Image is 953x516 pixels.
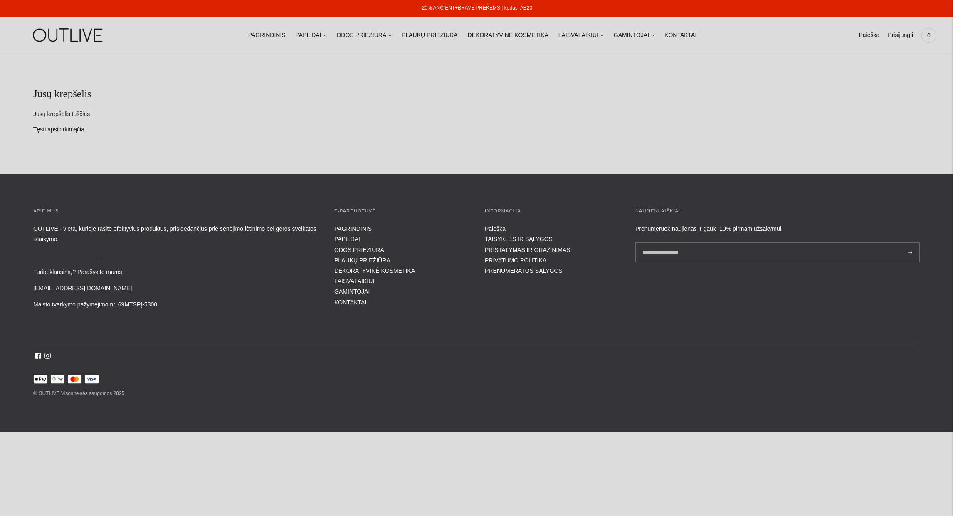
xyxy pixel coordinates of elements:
a: 0 [921,26,936,44]
a: Paieška [485,225,506,232]
p: Maisto tvarkymo pažymėjimo nr. 69MTSPĮ-5300 [33,299,318,310]
span: 0 [923,30,935,41]
a: ODOS PRIEŽIŪRA [336,26,392,44]
a: GAMINTOJAI [334,288,370,295]
h3: APIE MUS [33,207,318,215]
p: Jūsų krepšelis tuščias [33,109,920,119]
a: PRISTATYMAS IR GRĄŽINIMAS [485,247,570,253]
p: © OUTLIVE Visos teisės saugomos 2025 [33,389,920,399]
a: KONTAKTAI [334,299,366,306]
div: Prenumeruok naujienas ir gauk -10% pirmam užsakymui [635,224,920,234]
img: OUTLIVE [17,21,121,49]
a: LAISVALAIKIUI [558,26,604,44]
a: PRIVATUMO POLITIKA [485,257,546,264]
h1: Jūsų krepšelis [33,87,920,101]
a: DEKORATYVINĖ KOSMETIKA [334,267,415,274]
h3: Naujienlaiškiai [635,207,920,215]
h3: INFORMACIJA [485,207,619,215]
a: čia [77,126,84,133]
a: LAISVALAIKIUI [334,278,374,284]
a: PAGRINDINIS [334,225,372,232]
a: PRENUMERATOS SĄLYGOS [485,267,563,274]
a: ODOS PRIEŽIŪRA [334,247,384,253]
a: DEKORATYVINĖ KOSMETIKA [468,26,548,44]
a: -20% ANCIENT+BRAVE PREKĖMS | kodas: AB20 [420,5,532,11]
h3: E-parduotuvė [334,207,468,215]
p: Turite klausimų? Parašykite mums: [33,267,318,277]
a: GAMINTOJAI [614,26,654,44]
a: Prisijungti [888,26,913,44]
a: KONTAKTAI [664,26,696,44]
a: Paieška [859,26,879,44]
p: OUTLIVE - vieta, kurioje rasite efektyvius produktus, prisidedančius prie senėjimo lėtinimo bei g... [33,224,318,244]
a: PLAUKŲ PRIEŽIŪRA [402,26,458,44]
a: PLAUKŲ PRIEŽIŪRA [334,257,390,264]
p: Tęsti apsipirkimą . [33,125,920,135]
p: [EMAIL_ADDRESS][DOMAIN_NAME] [33,283,318,294]
a: PAGRINDINIS [248,26,286,44]
p: _____________________ [33,251,318,261]
a: TAISYKLĖS IR SĄLYGOS [485,236,553,242]
a: PAPILDAI [334,236,360,242]
a: PAPILDAI [296,26,327,44]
